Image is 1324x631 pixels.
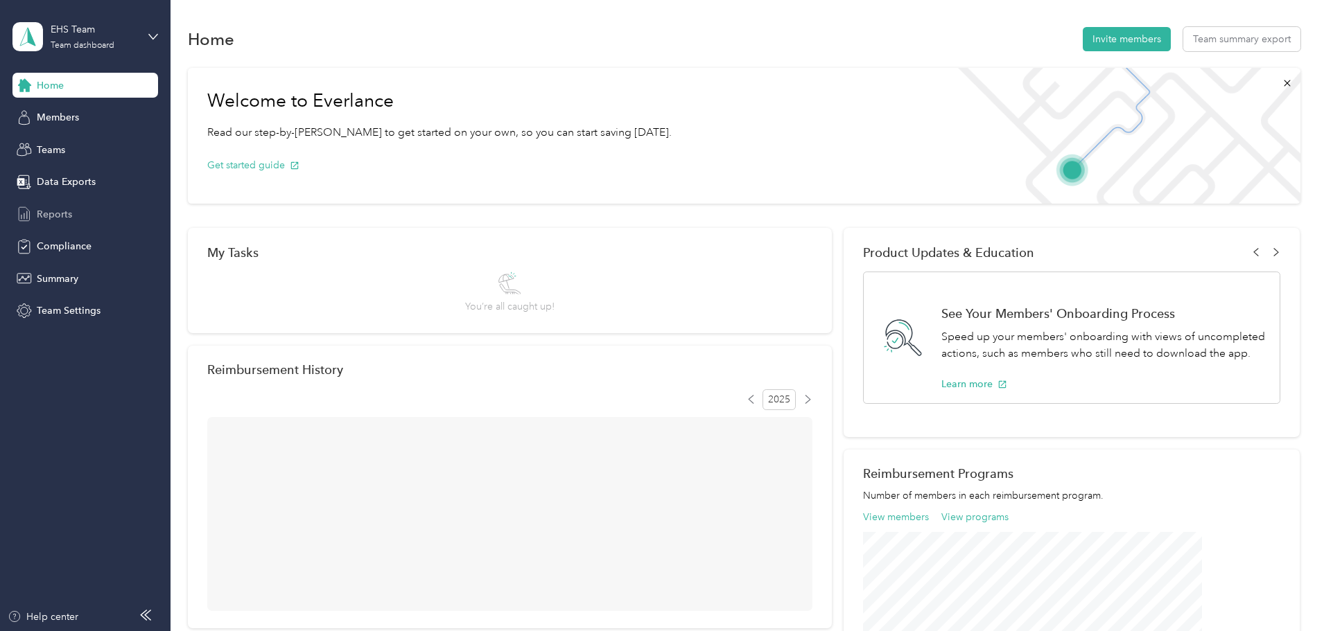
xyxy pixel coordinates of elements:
[1183,27,1300,51] button: Team summary export
[207,90,672,112] h1: Welcome to Everlance
[51,42,114,50] div: Team dashboard
[37,143,65,157] span: Teams
[941,510,1009,524] button: View programs
[863,466,1280,481] h2: Reimbursement Programs
[37,272,78,286] span: Summary
[207,362,343,377] h2: Reimbursement History
[941,328,1265,362] p: Speed up your members' onboarding with views of uncompleted actions, such as members who still ne...
[941,306,1265,321] h1: See Your Members' Onboarding Process
[207,245,812,260] div: My Tasks
[8,610,78,624] button: Help center
[763,389,796,410] span: 2025
[37,78,64,93] span: Home
[51,22,137,37] div: EHS Team
[37,303,101,318] span: Team Settings
[207,124,672,141] p: Read our step-by-[PERSON_NAME] to get started on your own, so you can start saving [DATE].
[37,110,79,125] span: Members
[37,207,72,222] span: Reports
[863,245,1034,260] span: Product Updates & Education
[37,239,92,254] span: Compliance
[37,175,96,189] span: Data Exports
[944,68,1300,204] img: Welcome to everlance
[863,488,1280,503] p: Number of members in each reimbursement program.
[1246,553,1324,631] iframe: Everlance-gr Chat Button Frame
[1083,27,1171,51] button: Invite members
[207,158,299,172] button: Get started guide
[465,299,555,314] span: You’re all caught up!
[863,510,929,524] button: View members
[188,32,234,46] h1: Home
[941,377,1007,391] button: Learn more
